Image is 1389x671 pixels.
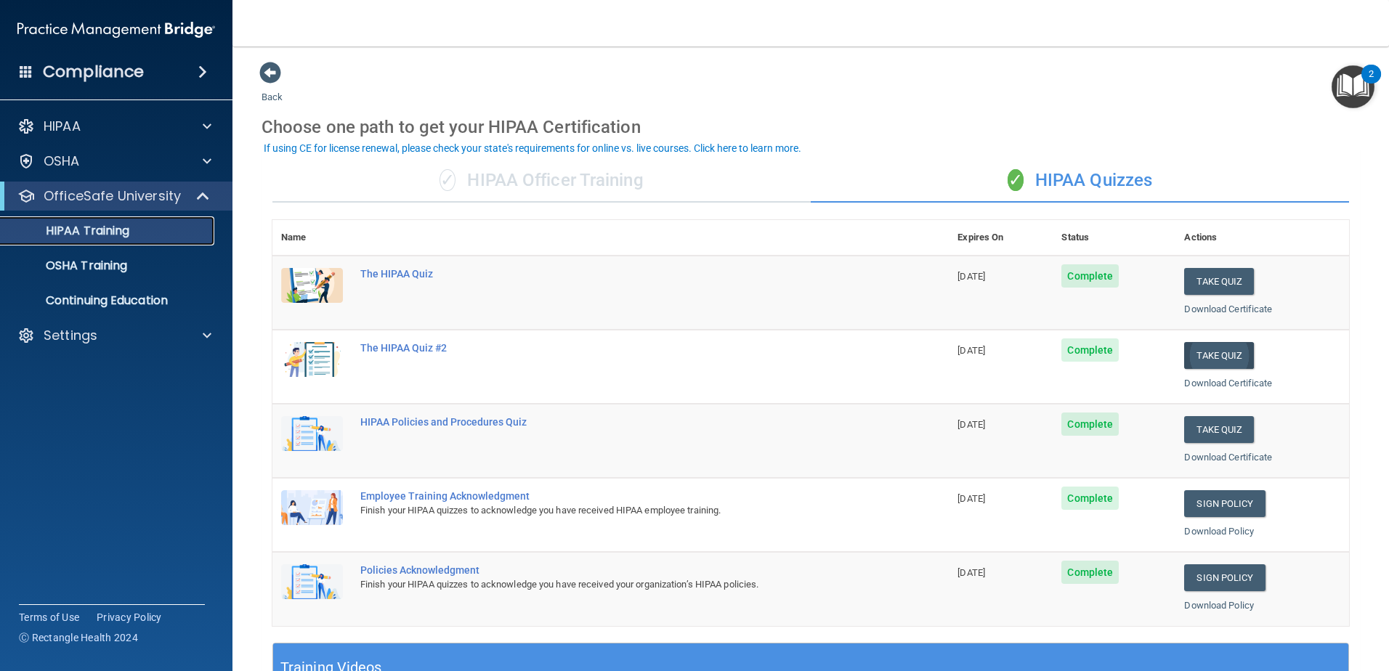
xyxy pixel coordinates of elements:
a: Download Certificate [1184,378,1272,389]
button: Take Quiz [1184,342,1254,369]
div: 2 [1369,74,1374,93]
div: HIPAA Policies and Procedures Quiz [360,416,876,428]
div: The HIPAA Quiz [360,268,876,280]
span: [DATE] [957,271,985,282]
button: Take Quiz [1184,268,1254,295]
p: HIPAA Training [9,224,129,238]
button: Take Quiz [1184,416,1254,443]
div: The HIPAA Quiz #2 [360,342,876,354]
h4: Compliance [43,62,144,82]
a: Privacy Policy [97,610,162,625]
p: OfficeSafe University [44,187,181,205]
p: Continuing Education [9,293,208,308]
span: ✓ [440,169,455,191]
div: Employee Training Acknowledgment [360,490,876,502]
a: Download Certificate [1184,452,1272,463]
div: HIPAA Quizzes [811,159,1349,203]
th: Expires On [949,220,1053,256]
th: Name [272,220,352,256]
a: OfficeSafe University [17,187,211,205]
a: Sign Policy [1184,490,1265,517]
div: HIPAA Officer Training [272,159,811,203]
span: [DATE] [957,567,985,578]
a: Sign Policy [1184,564,1265,591]
button: Open Resource Center, 2 new notifications [1332,65,1374,108]
p: OSHA Training [9,259,127,273]
span: [DATE] [957,345,985,356]
a: Terms of Use [19,610,79,625]
div: Choose one path to get your HIPAA Certification [262,106,1360,148]
span: Complete [1061,264,1119,288]
button: If using CE for license renewal, please check your state's requirements for online vs. live cours... [262,141,803,155]
img: PMB logo [17,15,215,44]
th: Status [1053,220,1175,256]
p: HIPAA [44,118,81,135]
a: Download Policy [1184,600,1254,611]
a: Download Certificate [1184,304,1272,314]
div: Finish your HIPAA quizzes to acknowledge you have received HIPAA employee training. [360,502,876,519]
div: Policies Acknowledgment [360,564,876,576]
span: Complete [1061,338,1119,362]
a: Settings [17,327,211,344]
div: If using CE for license renewal, please check your state's requirements for online vs. live cours... [264,143,801,153]
a: Back [262,74,283,102]
p: OSHA [44,152,80,170]
span: ✓ [1008,169,1024,191]
a: OSHA [17,152,211,170]
span: [DATE] [957,493,985,504]
a: HIPAA [17,118,211,135]
p: Settings [44,327,97,344]
span: [DATE] [957,419,985,430]
span: Ⓒ Rectangle Health 2024 [19,630,138,645]
span: Complete [1061,561,1119,584]
span: Complete [1061,412,1119,436]
div: Finish your HIPAA quizzes to acknowledge you have received your organization’s HIPAA policies. [360,576,876,593]
span: Complete [1061,487,1119,510]
a: Download Policy [1184,526,1254,537]
th: Actions [1175,220,1349,256]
